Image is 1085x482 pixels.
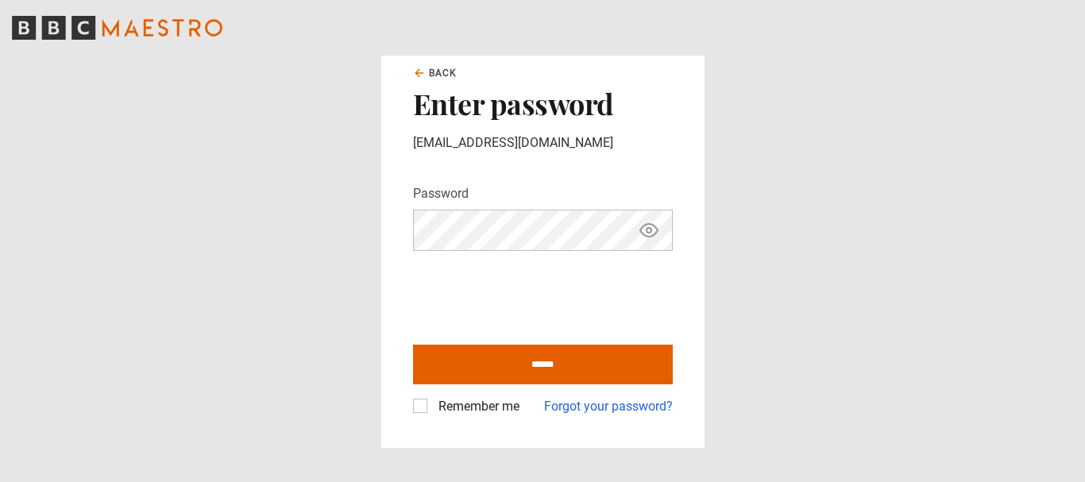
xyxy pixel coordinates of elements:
[12,16,222,40] svg: BBC Maestro
[429,66,458,80] span: Back
[432,397,519,416] label: Remember me
[413,66,458,80] a: Back
[413,133,673,152] p: [EMAIL_ADDRESS][DOMAIN_NAME]
[635,217,662,245] button: Show password
[413,87,673,120] h2: Enter password
[544,397,673,416] a: Forgot your password?
[413,184,469,203] label: Password
[413,264,654,326] iframe: reCAPTCHA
